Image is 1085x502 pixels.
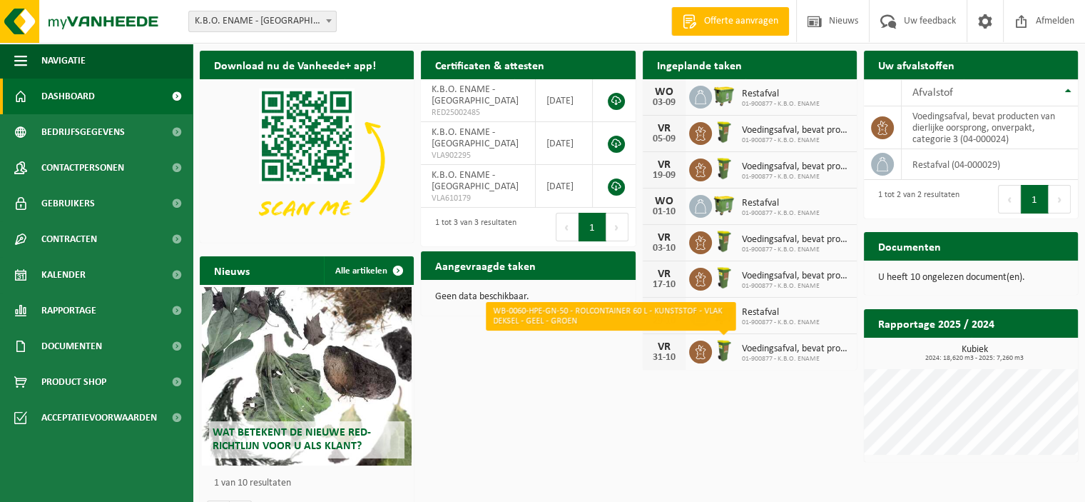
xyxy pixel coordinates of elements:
[871,355,1078,362] span: 2024: 18,620 m3 - 2025: 7,260 m3
[864,232,955,260] h2: Documenten
[742,198,820,209] span: Restafval
[41,43,86,79] span: Navigatie
[742,282,850,291] span: 01-900877 - K.B.O. ENAME
[579,213,606,241] button: 1
[41,186,95,221] span: Gebruikers
[41,328,102,364] span: Documenten
[650,171,678,181] div: 19-09
[432,193,524,204] span: VLA610179
[972,337,1076,366] a: Bekijk rapportage
[41,364,106,400] span: Product Shop
[41,293,96,328] span: Rapportage
[742,89,820,100] span: Restafval
[650,268,678,280] div: VR
[41,150,124,186] span: Contactpersonen
[712,120,736,144] img: WB-0060-HPE-GN-50
[742,343,850,355] span: Voedingsafval, bevat producten van dierlijke oorsprong, onverpakt, categorie 3
[712,84,736,108] img: WB-1100-HPE-GN-50
[712,266,736,290] img: WB-0060-HPE-GN-50
[742,307,820,318] span: Restafval
[712,156,736,181] img: WB-0060-HPE-GN-50
[214,478,407,488] p: 1 van 10 resultaten
[998,185,1021,214] button: Previous
[200,79,414,240] img: Download de VHEPlus App
[41,221,97,257] span: Contracten
[324,256,412,285] a: Alle artikelen
[742,100,820,109] span: 01-900877 - K.B.O. ENAME
[428,211,516,243] div: 1 tot 3 van 3 resultaten
[643,51,756,79] h2: Ingeplande taken
[1049,185,1071,214] button: Next
[650,123,678,134] div: VR
[200,51,390,79] h2: Download nu de Vanheede+ app!
[712,302,736,326] img: WB-1100-HPE-GN-50
[650,86,678,98] div: WO
[712,338,736,363] img: WB-0060-HPE-GN-50
[742,209,820,218] span: 01-900877 - K.B.O. ENAME
[213,427,371,452] span: Wat betekent de nieuwe RED-richtlijn voor u als klant?
[878,273,1064,283] p: U heeft 10 ongelezen document(en).
[41,400,157,436] span: Acceptatievoorwaarden
[871,345,1078,362] h3: Kubiek
[536,79,594,122] td: [DATE]
[188,11,337,32] span: K.B.O. ENAME - OUDENAARDE
[421,251,550,279] h2: Aangevraagde taken
[432,150,524,161] span: VLA902295
[650,207,678,217] div: 01-10
[432,107,524,119] span: RED25002485
[189,11,336,31] span: K.B.O. ENAME - OUDENAARDE
[650,232,678,244] div: VR
[650,196,678,207] div: WO
[742,271,850,282] span: Voedingsafval, bevat producten van dierlijke oorsprong, onverpakt, categorie 3
[536,122,594,165] td: [DATE]
[912,87,953,99] span: Afvalstof
[650,305,678,316] div: WO
[742,318,820,327] span: 01-900877 - K.B.O. ENAME
[432,127,519,149] span: K.B.O. ENAME - [GEOGRAPHIC_DATA]
[650,316,678,326] div: 29-10
[41,257,86,293] span: Kalender
[41,79,95,114] span: Dashboard
[650,280,678,290] div: 17-10
[432,84,519,106] span: K.B.O. ENAME - [GEOGRAPHIC_DATA]
[606,213,628,241] button: Next
[650,353,678,363] div: 31-10
[712,193,736,217] img: WB-1100-HPE-GN-50
[902,106,1078,149] td: voedingsafval, bevat producten van dierlijke oorsprong, onverpakt, categorie 3 (04-000024)
[742,125,850,136] span: Voedingsafval, bevat producten van dierlijke oorsprong, onverpakt, categorie 3
[650,341,678,353] div: VR
[742,173,850,181] span: 01-900877 - K.B.O. ENAME
[742,136,850,145] span: 01-900877 - K.B.O. ENAME
[742,234,850,246] span: Voedingsafval, bevat producten van dierlijke oorsprong, onverpakt, categorie 3
[742,246,850,254] span: 01-900877 - K.B.O. ENAME
[421,51,559,79] h2: Certificaten & attesten
[435,292,621,302] p: Geen data beschikbaar.
[200,256,264,284] h2: Nieuws
[432,170,519,192] span: K.B.O. ENAME - [GEOGRAPHIC_DATA]
[556,213,579,241] button: Previous
[742,161,850,173] span: Voedingsafval, bevat producten van dierlijke oorsprong, onverpakt, categorie 3
[712,229,736,253] img: WB-0060-HPE-GN-50
[650,159,678,171] div: VR
[650,98,678,108] div: 03-09
[864,51,969,79] h2: Uw afvalstoffen
[864,309,1009,337] h2: Rapportage 2025 / 2024
[701,14,782,29] span: Offerte aanvragen
[41,114,125,150] span: Bedrijfsgegevens
[671,7,789,36] a: Offerte aanvragen
[650,134,678,144] div: 05-09
[536,165,594,208] td: [DATE]
[742,355,850,363] span: 01-900877 - K.B.O. ENAME
[1021,185,1049,214] button: 1
[202,287,412,466] a: Wat betekent de nieuwe RED-richtlijn voor u als klant?
[650,244,678,253] div: 03-10
[871,184,959,215] div: 1 tot 2 van 2 resultaten
[902,149,1078,180] td: restafval (04-000029)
